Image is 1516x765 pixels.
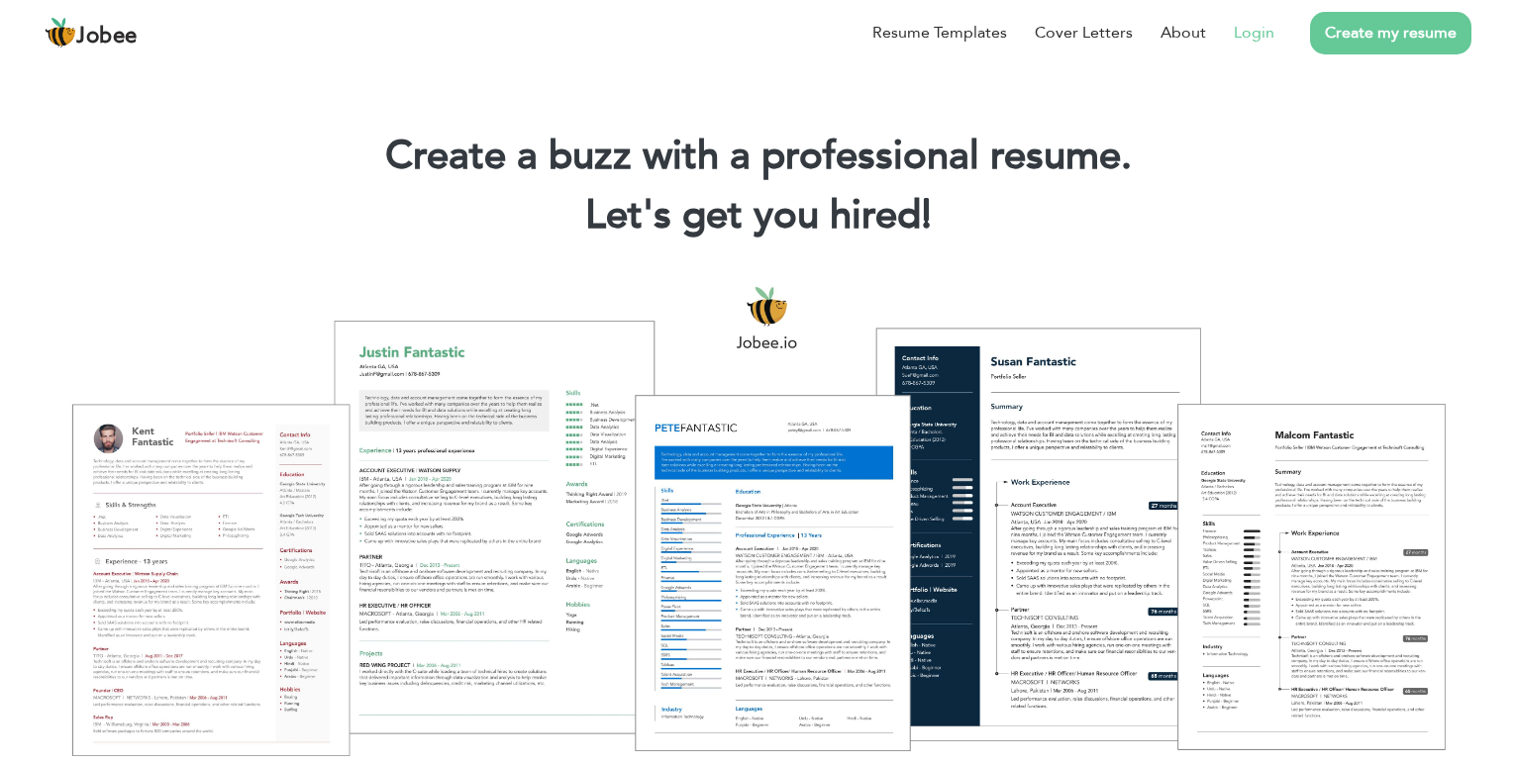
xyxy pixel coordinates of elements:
[682,188,932,242] span: get you hired!
[45,17,76,48] img: jobee.io
[1234,21,1274,45] a: Login
[1035,21,1133,45] a: Cover Letters
[45,17,138,48] a: Jobee
[1161,21,1206,45] a: About
[30,190,1486,241] h2: Let's
[76,26,138,48] span: Jobee
[1310,12,1471,54] a: Create my resume
[922,188,931,242] span: |
[30,131,1486,182] h1: Create a buzz with a professional resume.
[872,21,1007,45] a: Resume Templates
